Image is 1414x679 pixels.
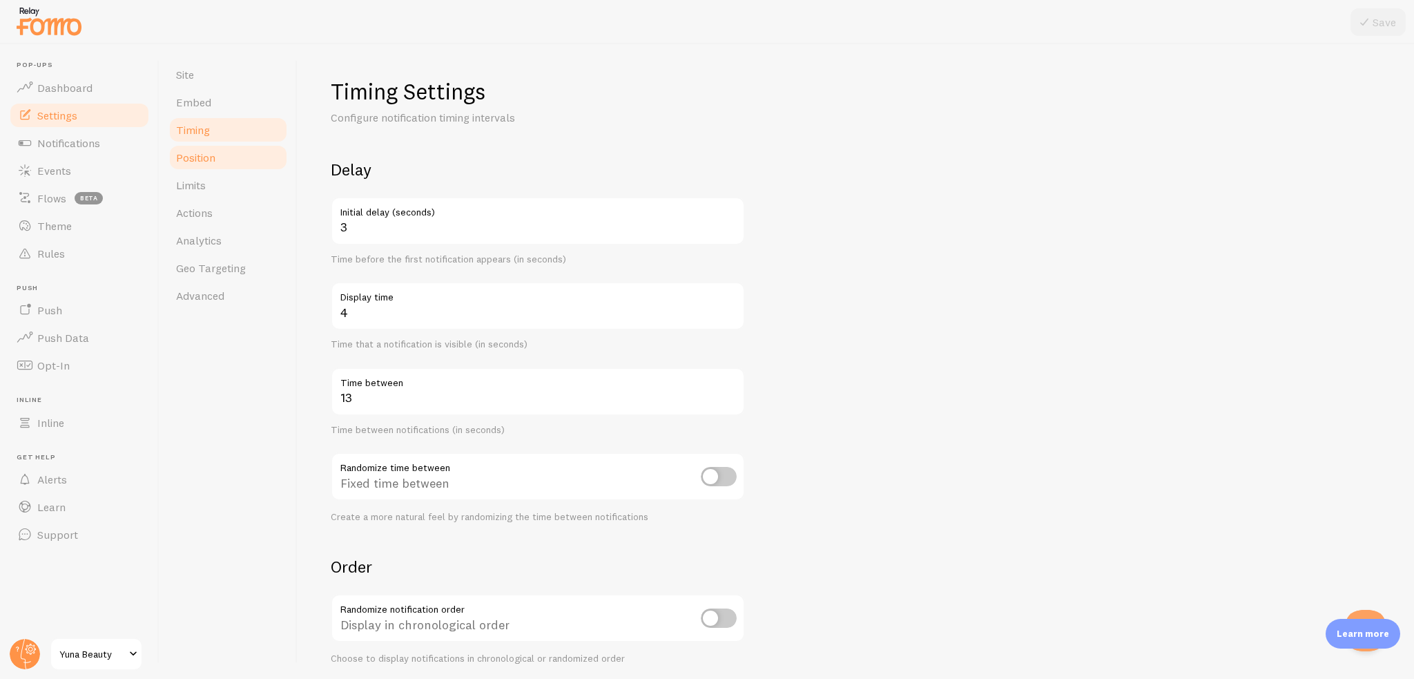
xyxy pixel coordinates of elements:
[37,191,66,205] span: Flows
[331,282,745,305] label: Display time
[331,556,745,577] h2: Order
[37,472,67,486] span: Alerts
[1326,619,1400,649] div: Learn more
[1345,610,1386,651] iframe: Help Scout Beacon - Open
[8,352,151,379] a: Opt-In
[168,227,289,254] a: Analytics
[168,171,289,199] a: Limits
[37,136,100,150] span: Notifications
[331,77,745,106] h1: Timing Settings
[8,212,151,240] a: Theme
[331,110,662,126] p: Configure notification timing intervals
[8,493,151,521] a: Learn
[168,116,289,144] a: Timing
[8,296,151,324] a: Push
[8,184,151,212] a: Flows beta
[8,466,151,493] a: Alerts
[59,646,125,662] span: Yuna Beauty
[14,3,84,39] img: fomo-relay-logo-orange.svg
[8,240,151,267] a: Rules
[176,261,246,275] span: Geo Targeting
[1337,627,1389,640] p: Learn more
[168,61,289,88] a: Site
[176,95,211,109] span: Embed
[17,284,151,293] span: Push
[37,416,64,430] span: Inline
[168,199,289,227] a: Actions
[176,289,224,303] span: Advanced
[176,68,194,82] span: Site
[8,409,151,437] a: Inline
[37,247,65,260] span: Rules
[37,358,70,372] span: Opt-In
[8,521,151,548] a: Support
[37,81,93,95] span: Dashboard
[168,144,289,171] a: Position
[168,88,289,116] a: Embed
[37,528,78,542] span: Support
[37,500,66,514] span: Learn
[331,511,745,524] div: Create a more natural feel by randomizing the time between notifications
[37,331,89,345] span: Push Data
[37,303,62,317] span: Push
[8,157,151,184] a: Events
[331,653,745,665] div: Choose to display notifications in chronological or randomized order
[8,74,151,102] a: Dashboard
[176,151,215,164] span: Position
[331,452,745,503] div: Fixed time between
[331,367,745,391] label: Time between
[37,164,71,178] span: Events
[75,192,103,204] span: beta
[8,102,151,129] a: Settings
[37,219,72,233] span: Theme
[17,61,151,70] span: Pop-ups
[17,453,151,462] span: Get Help
[331,254,745,266] div: Time before the first notification appears (in seconds)
[17,396,151,405] span: Inline
[176,178,206,192] span: Limits
[331,197,745,220] label: Initial delay (seconds)
[176,233,222,247] span: Analytics
[8,129,151,157] a: Notifications
[176,206,213,220] span: Actions
[168,254,289,282] a: Geo Targeting
[8,324,151,352] a: Push Data
[37,108,77,122] span: Settings
[168,282,289,309] a: Advanced
[331,338,745,351] div: Time that a notification is visible (in seconds)
[331,159,745,180] h2: Delay
[331,424,745,437] div: Time between notifications (in seconds)
[50,638,143,671] a: Yuna Beauty
[176,123,210,137] span: Timing
[331,594,745,644] div: Display in chronological order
